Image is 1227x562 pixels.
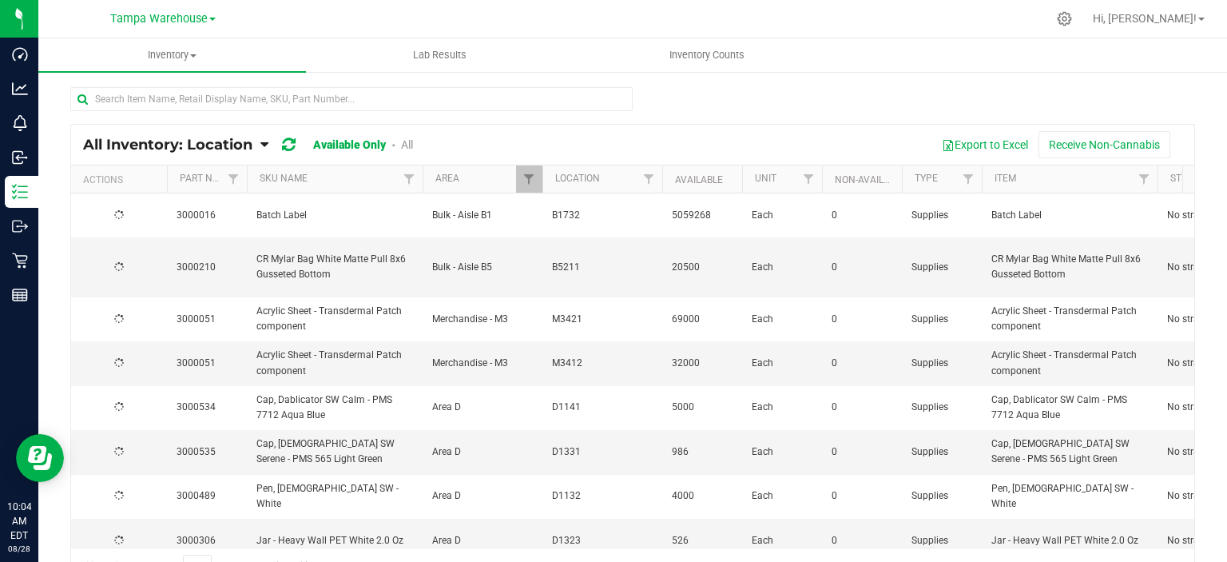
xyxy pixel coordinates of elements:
span: Supplies [911,533,972,548]
iframe: Resource center [16,434,64,482]
span: Cap, [DEMOGRAPHIC_DATA] SW Serene - PMS 565 Light Green [256,436,413,467]
span: 0 [832,488,892,504]
a: All Inventory: Location [83,136,260,153]
span: Cap, [DEMOGRAPHIC_DATA] SW Serene - PMS 565 Light Green [991,436,1148,467]
inline-svg: Monitoring [12,115,28,131]
span: All Inventory: Location [83,136,252,153]
span: 5059268 [672,208,733,223]
span: 3000210 [177,260,237,275]
span: 3000016 [177,208,237,223]
a: Filter [516,165,542,193]
span: 0 [832,533,892,548]
span: Each [752,356,812,371]
a: Area [435,173,459,184]
span: Acrylic Sheet - Transdermal Patch component [256,304,413,334]
span: Merchandise - M3 [432,356,533,371]
span: Pen, [DEMOGRAPHIC_DATA] SW - White [256,481,413,512]
span: 69000 [672,312,733,327]
div: Actions [83,174,161,185]
span: Supplies [911,356,972,371]
span: 0 [832,444,892,460]
span: Each [752,444,812,460]
span: 0 [832,356,892,371]
span: Tampa Warehouse [110,12,208,26]
span: Each [752,312,812,327]
a: Lab Results [306,38,574,72]
span: 3000306 [177,533,237,548]
span: 3000535 [177,444,237,460]
a: Location [555,173,600,184]
span: 0 [832,312,892,327]
span: Bulk - Aisle B1 [432,208,533,223]
a: Non-Available [835,174,906,185]
span: D1141 [552,400,653,415]
span: 3000051 [177,312,237,327]
a: Available [675,174,723,185]
span: Inventory Counts [648,48,766,62]
span: 986 [672,444,733,460]
inline-svg: Inbound [12,149,28,165]
span: 20500 [672,260,733,275]
span: 3000534 [177,400,237,415]
span: CR Mylar Bag White Matte Pull 8x6 Gusseted Bottom [991,252,1148,282]
span: D1132 [552,488,653,504]
span: Supplies [911,260,972,275]
inline-svg: Inventory [12,184,28,200]
span: 5000 [672,400,733,415]
inline-svg: Dashboard [12,46,28,62]
a: Strain [1170,173,1203,184]
span: 3000051 [177,356,237,371]
span: Acrylic Sheet - Transdermal Patch component [256,348,413,378]
span: B5211 [552,260,653,275]
span: 0 [832,208,892,223]
span: Area D [432,488,533,504]
span: Hi, [PERSON_NAME]! [1093,12,1197,25]
p: 08/28 [7,543,31,555]
a: Filter [955,165,982,193]
span: Each [752,208,812,223]
span: 4000 [672,488,733,504]
inline-svg: Reports [12,287,28,303]
span: Acrylic Sheet - Transdermal Patch component [991,348,1148,378]
span: Bulk - Aisle B5 [432,260,533,275]
span: D1331 [552,444,653,460]
inline-svg: Retail [12,253,28,269]
span: Inventory [38,48,306,62]
span: Area D [432,400,533,415]
button: Export to Excel [931,131,1038,158]
a: Filter [396,165,423,193]
span: 0 [832,400,892,415]
a: Inventory [38,38,306,72]
span: Jar - Heavy Wall PET White 2.0 Oz [256,533,413,548]
span: Merchandise - M3 [432,312,533,327]
span: Pen, [DEMOGRAPHIC_DATA] SW - White [991,481,1148,512]
button: Receive Non-Cannabis [1038,131,1170,158]
span: Batch Label [256,208,413,223]
span: 526 [672,533,733,548]
span: D1323 [552,533,653,548]
a: Filter [796,165,822,193]
a: SKU Name [260,173,308,184]
a: Type [915,173,938,184]
span: Each [752,400,812,415]
a: Unit [755,173,776,184]
span: Lab Results [391,48,488,62]
span: Each [752,533,812,548]
span: M3412 [552,356,653,371]
div: Manage settings [1054,11,1074,26]
span: B1732 [552,208,653,223]
span: M3421 [552,312,653,327]
inline-svg: Analytics [12,81,28,97]
span: Jar - Heavy Wall PET White 2.0 Oz [991,533,1148,548]
a: Filter [220,165,247,193]
span: Each [752,488,812,504]
span: Supplies [911,444,972,460]
span: 32000 [672,356,733,371]
span: CR Mylar Bag White Matte Pull 8x6 Gusseted Bottom [256,252,413,282]
input: Search Item Name, Retail Display Name, SKU, Part Number... [70,87,633,111]
a: Filter [1131,165,1158,193]
a: Item [995,173,1016,184]
span: Batch Label [991,208,1148,223]
span: 0 [832,260,892,275]
span: Area D [432,444,533,460]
